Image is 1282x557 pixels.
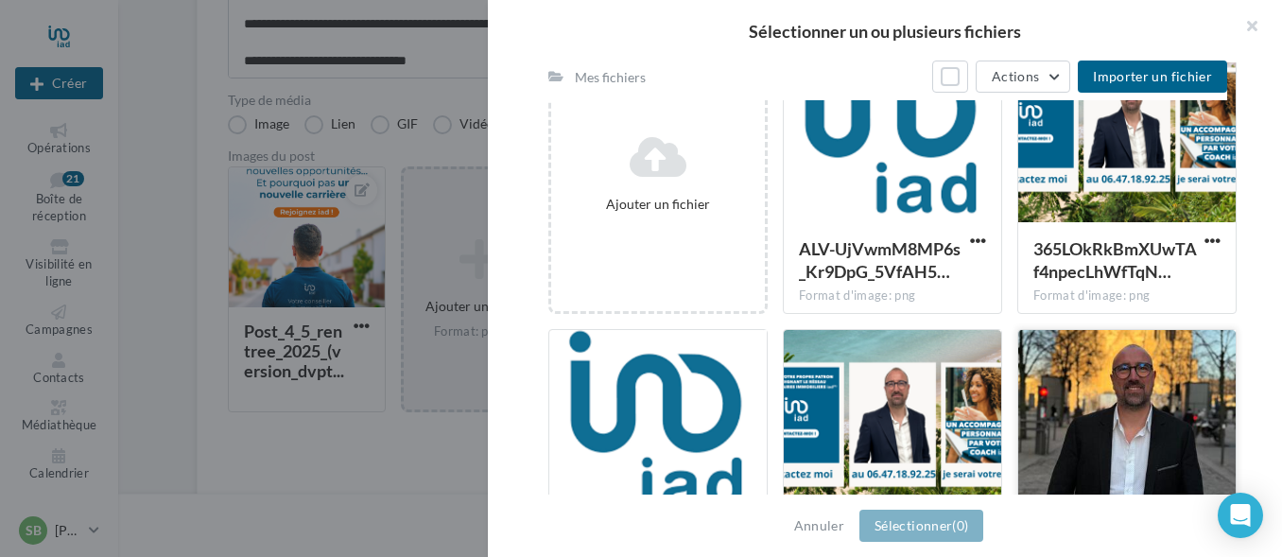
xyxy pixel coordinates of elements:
[952,517,968,533] span: (0)
[1093,68,1212,84] span: Importer un fichier
[518,23,1252,40] h2: Sélectionner un ou plusieurs fichiers
[799,287,986,305] div: Format d'image: png
[559,195,757,214] div: Ajouter un fichier
[1033,287,1221,305] div: Format d'image: png
[859,510,983,542] button: Sélectionner(0)
[1218,493,1263,538] div: Open Intercom Messenger
[976,61,1070,93] button: Actions
[787,514,852,537] button: Annuler
[575,68,646,87] div: Mes fichiers
[1033,238,1197,282] span: 365LOkRkBmXUwTAf4npecLhWfTqNVy1IGIMqURrN_2A8rAJva5kcPjffx8mTUDg1f0zV-Ta-zoawY2fViA=s0
[799,238,961,282] span: ALV-UjVwmM8MP6s_Kr9DpG_5VfAH5xVUf0IZiU-gzgRg4PmzPD0MYFfu
[992,68,1039,84] span: Actions
[1078,61,1227,93] button: Importer un fichier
